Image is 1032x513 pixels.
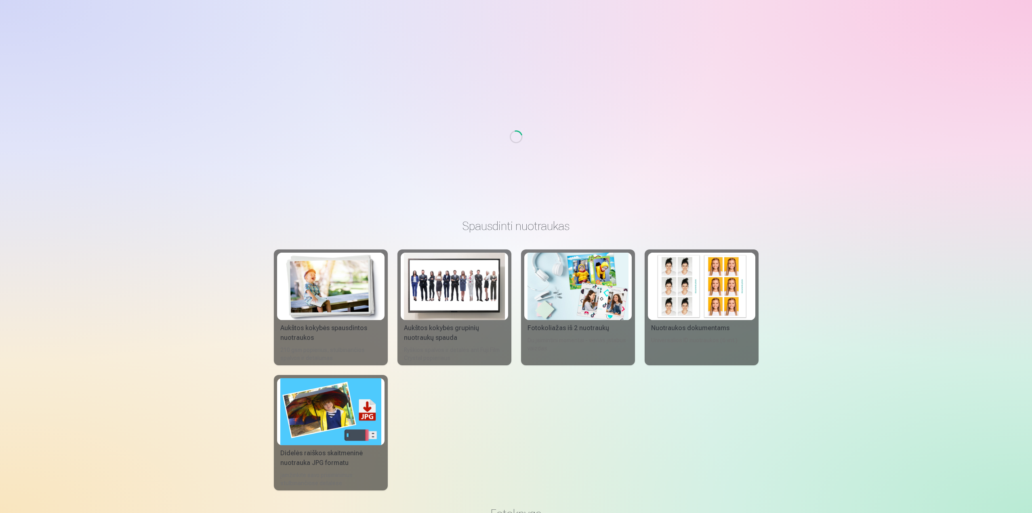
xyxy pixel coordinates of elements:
[397,249,511,365] a: Aukštos kokybės grupinių nuotraukų spaudaAukštos kokybės grupinių nuotraukų spaudaRyškios spalvos...
[651,253,752,320] img: Nuotraukos dokumentams
[280,378,381,446] img: Didelės raiškos skaitmeninė nuotrauka JPG formatu
[274,249,388,365] a: Aukštos kokybės spausdintos nuotraukos Aukštos kokybės spausdintos nuotraukos210 gsm popierius, s...
[277,448,385,468] div: Didelės raiškos skaitmeninė nuotrauka JPG formatu
[401,346,508,362] div: Ryškios spalvos ir detalės ant Fuji Film Crystal popieriaus
[648,323,755,333] div: Nuotraukos dokumentams
[528,253,628,320] img: Fotokoliažas iš 2 nuotraukų
[277,346,385,362] div: 210 gsm popierius, stulbinančios spalvos ir detalumas
[521,249,635,365] a: Fotokoliažas iš 2 nuotraukųFotokoliažas iš 2 nuotraukųDu įsimintini momentai - vienas įstabus vai...
[277,471,385,487] div: Įamžinkite savo prisiminimus stulbinančiose detalėse
[404,253,505,320] img: Aukštos kokybės grupinių nuotraukų spauda
[524,323,632,333] div: Fotokoliažas iš 2 nuotraukų
[645,249,759,365] a: Nuotraukos dokumentamsNuotraukos dokumentamsUniversalios ID nuotraukos (6 vnt.)
[280,253,381,320] img: Aukštos kokybės spausdintos nuotraukos
[274,375,388,491] a: Didelės raiškos skaitmeninė nuotrauka JPG formatuDidelės raiškos skaitmeninė nuotrauka JPG format...
[401,323,508,343] div: Aukštos kokybės grupinių nuotraukų spauda
[277,323,385,343] div: Aukštos kokybės spausdintos nuotraukos
[280,219,752,233] h3: Spausdinti nuotraukas
[648,336,755,362] div: Universalios ID nuotraukos (6 vnt.)
[524,336,632,362] div: Du įsimintini momentai - vienas įstabus vaizdas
